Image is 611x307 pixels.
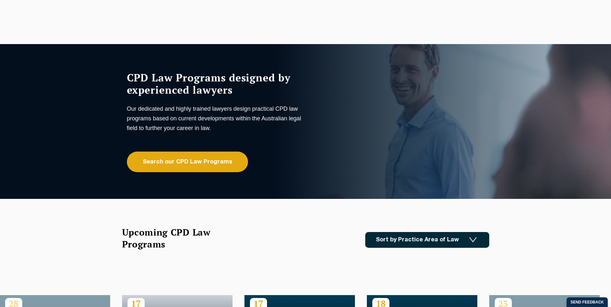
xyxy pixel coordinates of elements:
[127,152,248,172] a: Search our CPD Law Programs
[469,237,477,243] img: Icon
[365,232,489,248] a: Sort by Practice Area of Law
[127,71,304,96] h1: CPD Law Programs designed by experienced lawyers
[127,104,304,133] p: Our dedicated and highly trained lawyers design practical CPD law programs based on current devel...
[122,226,227,250] h2: Upcoming CPD Law Programs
